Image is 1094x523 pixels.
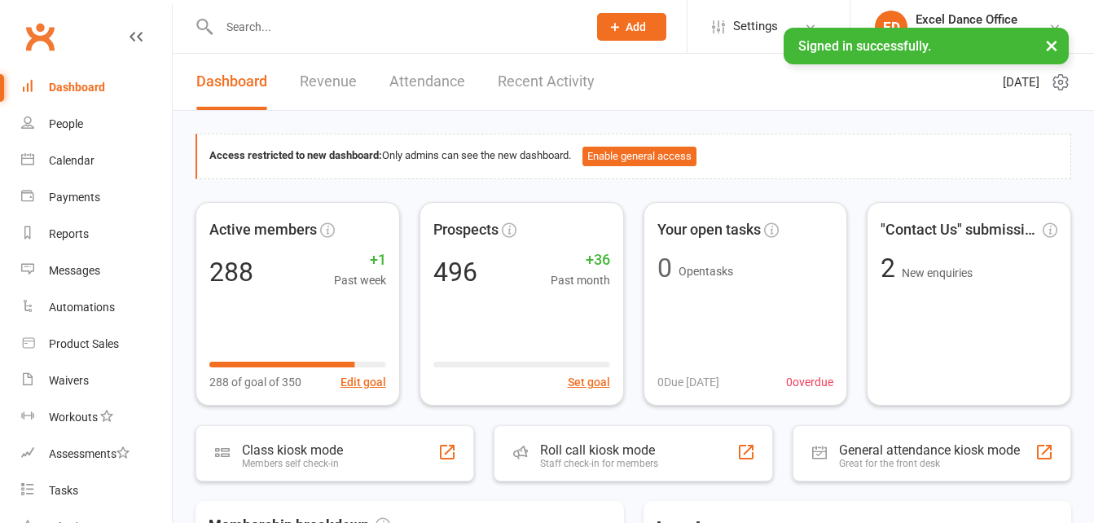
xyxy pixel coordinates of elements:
a: Waivers [21,363,172,399]
span: Open tasks [679,265,733,278]
button: × [1037,28,1066,63]
div: ED [875,11,907,43]
div: Tasks [49,484,78,497]
a: Payments [21,179,172,216]
a: Revenue [300,54,357,110]
div: Product Sales [49,337,119,350]
div: Dashboard [49,81,105,94]
a: Clubworx [20,16,60,57]
div: Only admins can see the new dashboard. [209,147,1058,166]
div: Excel Dance Office [916,12,1017,27]
div: 496 [433,259,477,285]
span: +36 [551,248,610,272]
button: Add [597,13,666,41]
span: 0 overdue [786,373,833,391]
div: General attendance kiosk mode [839,442,1020,458]
div: Messages [49,264,100,277]
a: Attendance [389,54,465,110]
span: Add [626,20,646,33]
a: Dashboard [196,54,267,110]
div: Automations [49,301,115,314]
span: 288 of goal of 350 [209,373,301,391]
span: Prospects [433,218,499,242]
span: [DATE] [1003,73,1039,92]
a: Reports [21,216,172,253]
span: 0 Due [DATE] [657,373,719,391]
div: Calendar [49,154,94,167]
a: People [21,106,172,143]
a: Assessments [21,436,172,472]
div: Great for the front desk [839,458,1020,469]
span: Active members [209,218,317,242]
button: Edit goal [341,373,386,391]
div: EXCEL DANCE [916,27,1017,42]
input: Search... [214,15,576,38]
div: Members self check-in [242,458,343,469]
a: Calendar [21,143,172,179]
div: Workouts [49,411,98,424]
a: Recent Activity [498,54,595,110]
span: Settings [733,8,778,45]
div: Assessments [49,447,130,460]
span: "Contact Us" submissions [881,218,1039,242]
a: Dashboard [21,69,172,106]
div: People [49,117,83,130]
div: Class kiosk mode [242,442,343,458]
div: Payments [49,191,100,204]
span: Your open tasks [657,218,761,242]
a: Messages [21,253,172,289]
button: Set goal [568,373,610,391]
span: 2 [881,253,902,283]
span: New enquiries [902,266,973,279]
a: Product Sales [21,326,172,363]
span: Past week [334,271,386,289]
div: 0 [657,255,672,281]
strong: Access restricted to new dashboard: [209,149,382,161]
div: Waivers [49,374,89,387]
button: Enable general access [582,147,696,166]
div: Reports [49,227,89,240]
div: Roll call kiosk mode [540,442,658,458]
div: 288 [209,259,253,285]
span: +1 [334,248,386,272]
a: Workouts [21,399,172,436]
div: Staff check-in for members [540,458,658,469]
span: Signed in successfully. [798,38,931,54]
span: Past month [551,271,610,289]
a: Automations [21,289,172,326]
a: Tasks [21,472,172,509]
